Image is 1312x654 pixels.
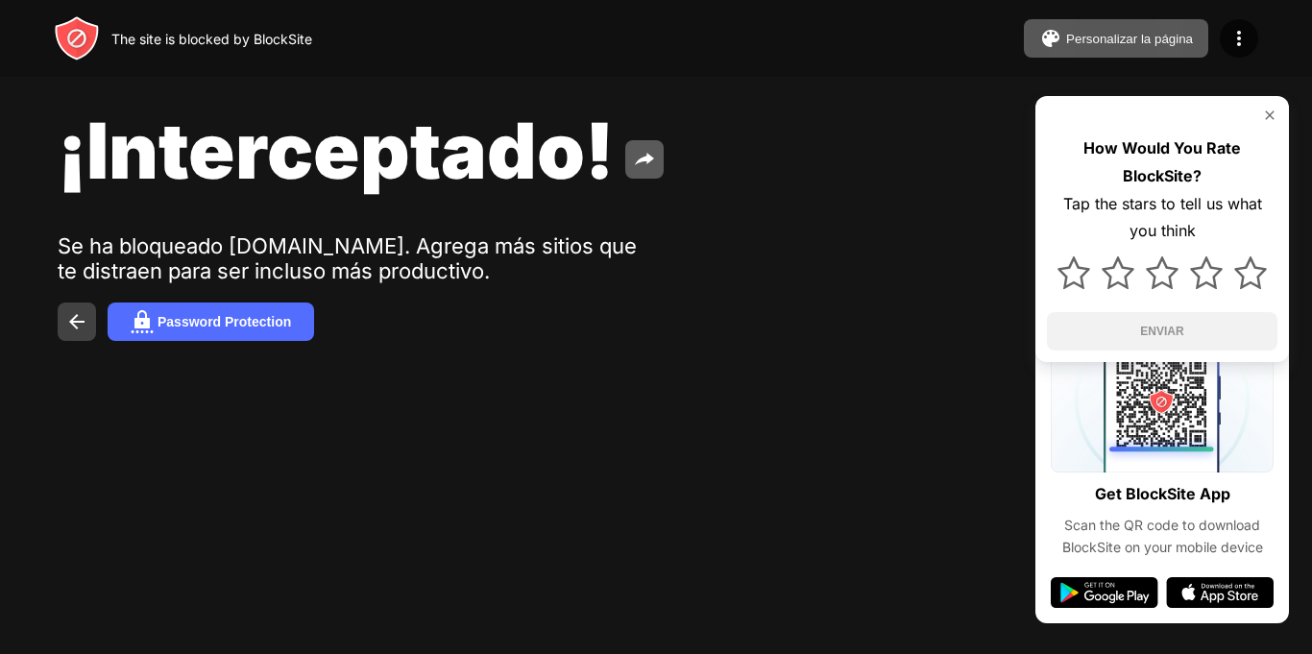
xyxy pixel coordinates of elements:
[1095,480,1230,508] div: Get BlockSite App
[1024,19,1208,58] button: Personalizar la página
[1047,190,1277,246] div: Tap the stars to tell us what you think
[1234,256,1267,289] img: star.svg
[1051,515,1274,558] div: Scan the QR code to download BlockSite on your mobile device
[1262,108,1277,123] img: rate-us-close.svg
[111,31,312,47] div: The site is blocked by BlockSite
[1057,256,1090,289] img: star.svg
[65,310,88,333] img: back.svg
[1166,577,1274,608] img: app-store.svg
[633,148,656,171] img: share.svg
[58,104,614,197] span: ¡Interceptado!
[108,303,314,341] button: Password Protection
[58,233,651,283] div: Se ha bloqueado [DOMAIN_NAME]. Agrega más sitios que te distraen para ser incluso más productivo.
[1146,256,1178,289] img: star.svg
[1039,27,1062,50] img: pallet.svg
[1047,312,1277,351] button: ENVIAR
[1066,32,1193,46] div: Personalizar la página
[1047,134,1277,190] div: How Would You Rate BlockSite?
[1051,577,1158,608] img: google-play.svg
[131,310,154,333] img: password.svg
[1190,256,1223,289] img: star.svg
[1227,27,1251,50] img: menu-icon.svg
[158,314,291,329] div: Password Protection
[54,15,100,61] img: header-logo.svg
[1102,256,1134,289] img: star.svg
